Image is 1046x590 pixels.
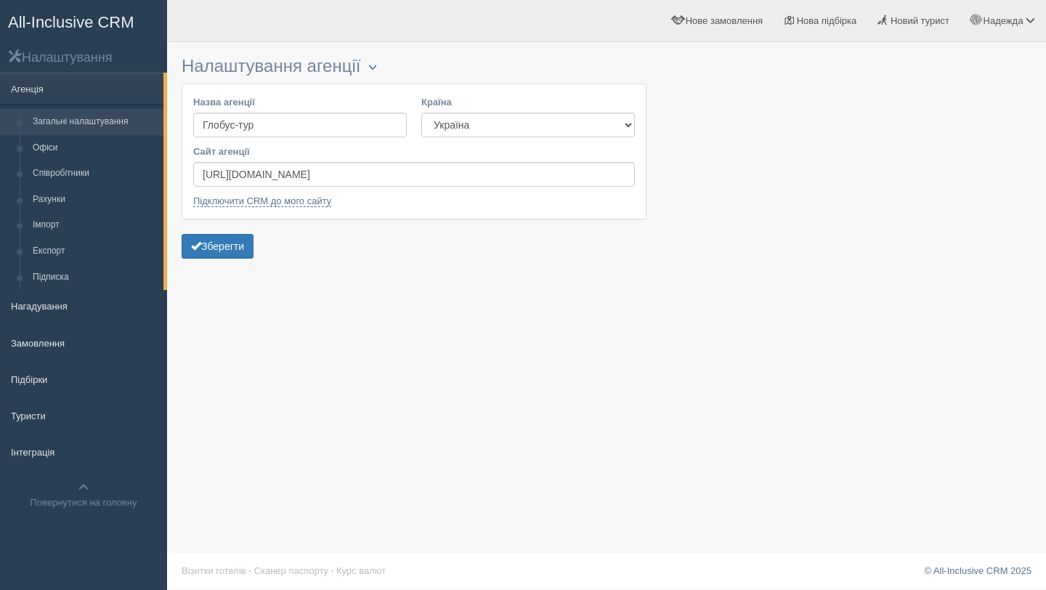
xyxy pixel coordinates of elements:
label: Країна [421,95,635,109]
a: © All-Inclusive CRM 2025 [924,565,1031,576]
span: Надежда [984,15,1023,26]
a: Експорт [26,238,163,264]
a: Імпорт [26,212,163,238]
input: https://best-travel-agency.ua [193,162,635,187]
span: Новий турист [891,15,949,26]
a: Сканер паспорту [254,565,328,576]
label: Сайт агенції [193,145,635,158]
span: · [248,565,251,576]
a: Рахунки [26,187,163,213]
a: Загальні налаштування [26,109,163,135]
a: All-Inclusive CRM [1,1,166,41]
label: Назва агенції [193,95,407,109]
a: Курс валют [336,565,386,576]
a: Офіси [26,135,163,161]
a: Підписка [26,264,163,291]
a: Візитки готелів [182,565,246,576]
a: Співробітники [26,161,163,187]
h3: Налаштування агенції [182,57,646,76]
span: Нове замовлення [686,15,763,26]
span: All-Inclusive CRM [8,13,134,31]
span: Нова підбірка [797,15,857,26]
button: Зберегти [182,234,254,259]
a: Підключити CRM до мого сайту [193,195,331,207]
span: · [331,565,334,576]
